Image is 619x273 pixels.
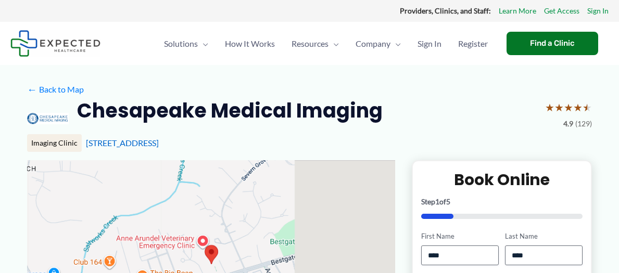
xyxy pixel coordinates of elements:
[505,231,583,241] label: Last Name
[421,231,499,241] label: First Name
[554,98,564,117] span: ★
[400,6,491,15] strong: Providers, Clinics, and Staff:
[575,117,592,131] span: (129)
[499,4,536,18] a: Learn More
[507,32,598,55] a: Find a Clinic
[587,4,609,18] a: Sign In
[564,98,573,117] span: ★
[418,25,441,62] span: Sign In
[435,197,439,206] span: 1
[446,197,450,206] span: 5
[563,117,573,131] span: 4.9
[225,25,275,62] span: How It Works
[356,25,390,62] span: Company
[10,30,100,57] img: Expected Healthcare Logo - side, dark font, small
[156,25,217,62] a: SolutionsMenu Toggle
[77,98,383,123] h2: Chesapeake Medical Imaging
[27,84,37,94] span: ←
[573,98,583,117] span: ★
[292,25,329,62] span: Resources
[283,25,347,62] a: ResourcesMenu Toggle
[421,170,583,190] h2: Book Online
[544,4,579,18] a: Get Access
[458,25,488,62] span: Register
[545,98,554,117] span: ★
[329,25,339,62] span: Menu Toggle
[164,25,198,62] span: Solutions
[421,198,583,205] p: Step of
[450,25,496,62] a: Register
[27,82,84,97] a: ←Back to Map
[156,25,496,62] nav: Primary Site Navigation
[409,25,450,62] a: Sign In
[217,25,283,62] a: How It Works
[347,25,409,62] a: CompanyMenu Toggle
[86,138,159,148] a: [STREET_ADDRESS]
[390,25,401,62] span: Menu Toggle
[583,98,592,117] span: ★
[198,25,208,62] span: Menu Toggle
[27,134,82,152] div: Imaging Clinic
